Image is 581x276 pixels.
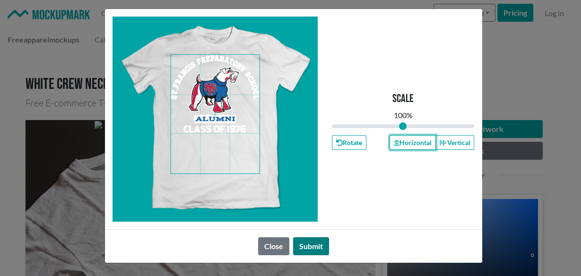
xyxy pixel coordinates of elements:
[258,237,289,255] button: Close
[390,135,436,150] button: Horizontal
[293,237,329,255] button: Submit
[392,92,414,106] p: Scale
[435,135,474,150] button: Vertical
[394,110,413,121] div: 100 %
[332,135,366,150] button: Rotate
